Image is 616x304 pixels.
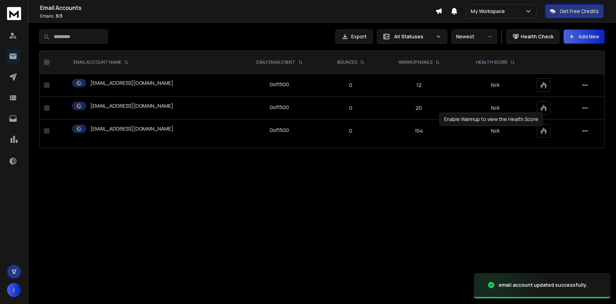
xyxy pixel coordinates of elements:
p: Emails : [40,13,435,19]
button: Get Free Credits [545,4,604,18]
p: [EMAIL_ADDRESS][DOMAIN_NAME] [90,80,173,87]
p: DAILY EMAILS SENT [256,59,295,65]
p: WARMUP EMAILS [398,59,432,65]
div: 0 of 1500 [270,104,289,111]
p: N/A [462,82,529,89]
button: I [7,283,21,297]
div: Enable Warmup to view the Health Score [439,113,543,126]
p: [EMAIL_ADDRESS][DOMAIN_NAME] [90,125,173,132]
p: Get Free Credits [560,8,599,15]
h1: Email Accounts [40,4,435,12]
p: My Workspace [471,8,508,15]
div: EMAIL ACCOUNT NAME [73,59,128,65]
div: 0 of 1500 [270,81,289,88]
div: 0 of 1500 [270,127,289,134]
p: N/A [462,127,529,134]
p: N/A [462,104,529,112]
td: 154 [380,120,458,142]
td: 12 [380,74,458,97]
p: Health Check [521,33,553,40]
div: email account updated successfully. [499,281,588,289]
p: HEALTH SCORE [476,59,508,65]
button: Add New [564,30,605,44]
td: 20 [380,97,458,120]
button: Health Check [506,30,559,44]
img: logo [7,7,21,20]
p: BOUNCES [337,59,357,65]
button: Export [335,30,373,44]
p: 0 [326,127,375,134]
p: 0 [326,82,375,89]
span: 3 / 3 [56,13,62,19]
button: Newest [451,30,497,44]
p: [EMAIL_ADDRESS][DOMAIN_NAME] [90,102,173,109]
p: 0 [326,104,375,112]
p: All Statuses [394,33,433,40]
